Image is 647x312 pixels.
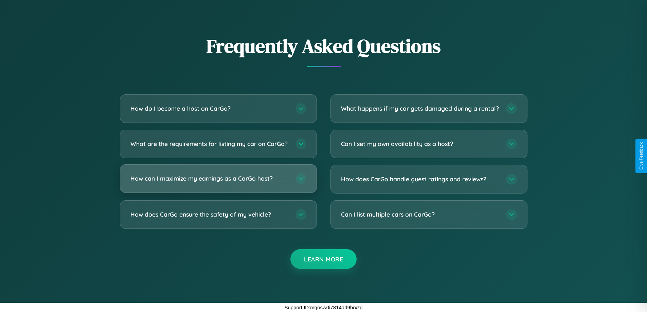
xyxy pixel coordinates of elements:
h3: What are the requirements for listing my car on CarGo? [130,140,289,148]
h3: Can I list multiple cars on CarGo? [341,210,499,219]
div: Give Feedback [639,142,644,170]
h2: Frequently Asked Questions [120,33,527,59]
h3: How do I become a host on CarGo? [130,104,289,113]
p: Support ID: mgosw0i7814dd9brxzg [284,303,362,312]
h3: What happens if my car gets damaged during a rental? [341,104,499,113]
h3: Can I set my own availability as a host? [341,140,499,148]
h3: How does CarGo handle guest ratings and reviews? [341,175,499,183]
h3: How does CarGo ensure the safety of my vehicle? [130,210,289,219]
h3: How can I maximize my earnings as a CarGo host? [130,174,289,183]
button: Learn More [290,249,357,269]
